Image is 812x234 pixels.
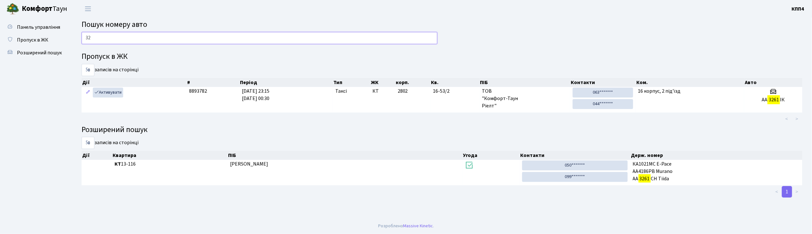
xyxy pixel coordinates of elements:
span: 16 корпус, 2 під'їзд [638,88,681,95]
span: КА1021МС E-Pace AA4186PB Murano AA CH Tiida [633,160,800,183]
span: 13-116 [115,160,225,168]
a: Massive Kinetic [403,222,433,229]
button: Переключити навігацію [80,4,96,14]
span: КТ [373,88,393,95]
th: Період [239,78,333,87]
select: записів на сторінці [82,137,94,149]
a: Редагувати [84,88,92,97]
label: записів на сторінці [82,64,139,76]
span: Розширений пошук [17,49,62,56]
img: logo.png [6,3,19,15]
th: ПІБ [480,78,570,87]
label: записів на сторінці [82,137,139,149]
span: 2802 [398,88,408,95]
th: ПІБ [227,151,462,160]
th: Контакти [570,78,636,87]
span: Таксі [335,88,347,95]
th: Держ. номер [630,151,802,160]
th: Дії [82,151,112,160]
th: корп. [395,78,430,87]
h5: АА ІК [747,97,800,103]
th: # [187,78,239,87]
a: Пропуск в ЖК [3,34,67,46]
b: Комфорт [22,4,52,14]
span: Панель управління [17,24,60,31]
h4: Розширений пошук [82,125,802,135]
th: Угода [462,151,520,160]
a: Активувати [93,88,123,97]
th: Авто [744,78,803,87]
a: Розширений пошук [3,46,67,59]
span: 16-53/2 [433,88,477,95]
span: [DATE] 23:15 [DATE] 00:30 [242,88,269,102]
span: ТОВ "Комфорт-Таун Ріелт" [482,88,568,110]
th: Ком. [636,78,744,87]
a: КПП4 [792,5,804,13]
input: Пошук [82,32,437,44]
th: Квартира [112,151,227,160]
th: Контакти [520,151,630,160]
th: Кв. [430,78,479,87]
th: Дії [82,78,187,87]
b: КТ [115,160,121,168]
span: Таун [22,4,67,14]
h4: Пропуск в ЖК [82,52,802,61]
span: Пропуск в ЖК [17,36,48,43]
b: КПП4 [792,5,804,12]
mark: 3261 [639,174,651,183]
th: ЖК [370,78,395,87]
a: 1 [782,186,792,198]
span: Пошук номеру авто [82,19,147,30]
mark: 3261 [768,95,780,104]
th: Тип [333,78,370,87]
div: Розроблено . [378,222,434,230]
select: записів на сторінці [82,64,94,76]
a: Панель управління [3,21,67,34]
span: [PERSON_NAME] [230,160,268,168]
span: 8893782 [189,88,207,95]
